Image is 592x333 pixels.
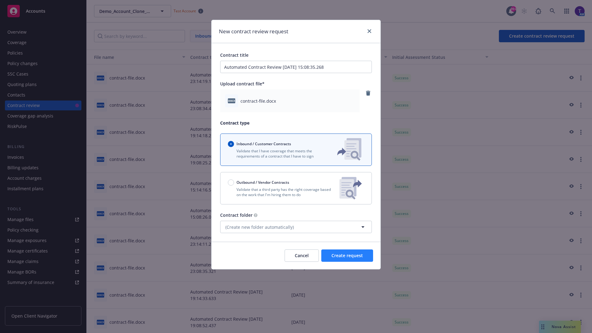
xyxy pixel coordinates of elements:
[220,172,372,204] button: Outbound / Vendor ContractsValidate that a third party has the right coverage based on the work t...
[220,120,372,126] p: Contract type
[331,253,363,258] span: Create request
[364,89,372,97] a: remove
[228,141,234,147] input: Inbound / Customer Contracts
[220,221,372,233] button: (Create new folder automatically)
[295,253,309,258] span: Cancel
[228,187,335,197] p: Validate that a third party has the right coverage based on the work that I'm hiring them to do
[220,52,249,58] span: Contract title
[285,249,319,262] button: Cancel
[220,134,372,166] button: Inbound / Customer ContractsValidate that I have coverage that meets the requirements of a contra...
[220,81,265,87] span: Upload contract file*
[228,148,327,159] p: Validate that I have coverage that meets the requirements of a contract that I have to sign
[220,61,372,73] input: Enter a title for this contract
[236,180,289,185] span: Outbound / Vendor Contracts
[220,212,253,218] span: Contract folder
[219,27,288,35] h1: New contract review request
[228,179,234,186] input: Outbound / Vendor Contracts
[240,98,276,104] span: contract-file.docx
[366,27,373,35] a: close
[228,98,235,103] span: docx
[321,249,373,262] button: Create request
[225,224,294,230] span: (Create new folder automatically)
[236,141,291,146] span: Inbound / Customer Contracts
